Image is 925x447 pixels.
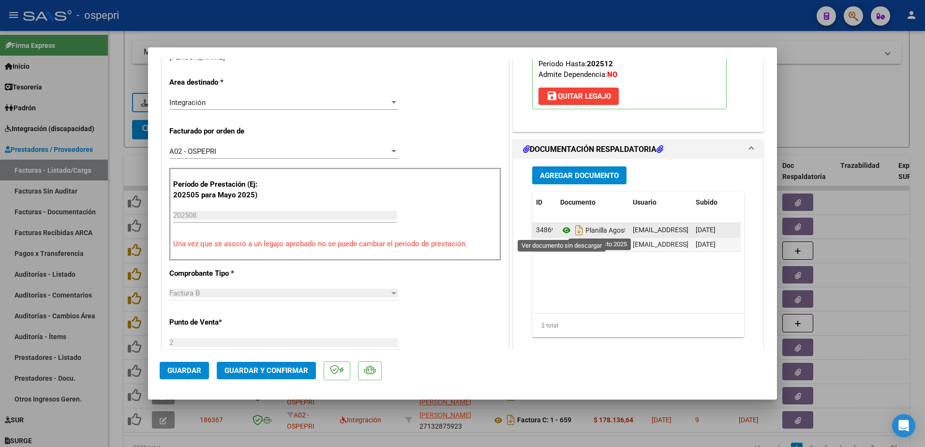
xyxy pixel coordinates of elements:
span: Planilla Agosto 2025 [560,226,647,234]
span: Documento [560,198,596,206]
p: Area destinado * [169,77,269,88]
span: Quitar Legajo [546,92,611,101]
div: 2 total [532,313,744,338]
p: Punto de Venta [169,317,269,328]
div: Open Intercom Messenger [892,414,915,437]
datatable-header-cell: Usuario [629,192,692,213]
datatable-header-cell: Subido [692,192,740,213]
datatable-header-cell: ID [532,192,556,213]
span: [DATE] [696,240,716,248]
span: [DATE] [696,226,716,234]
button: Guardar [160,362,209,379]
mat-icon: save [546,90,558,102]
span: Agregar Documento [540,171,619,180]
datatable-header-cell: Documento [556,192,629,213]
datatable-header-cell: Acción [740,192,789,213]
span: Subido [696,198,717,206]
p: Comprobante Tipo * [169,268,269,279]
span: Guardar [167,366,201,375]
span: 34869 [536,226,555,234]
span: ID [536,198,542,206]
span: [EMAIL_ADDRESS][DOMAIN_NAME] - [PERSON_NAME] [633,240,797,248]
button: Quitar Legajo [538,88,619,105]
span: 34870 [536,240,555,248]
span: [EMAIL_ADDRESS][DOMAIN_NAME] - [PERSON_NAME] [633,226,797,234]
span: Preliquidacion [560,241,628,249]
span: Guardar y Confirmar [224,366,308,375]
span: A02 - OSPEPRI [169,147,216,156]
mat-expansion-panel-header: DOCUMENTACIÓN RESPALDATORIA [513,140,763,159]
button: Guardar y Confirmar [217,362,316,379]
span: Usuario [633,198,656,206]
button: Agregar Documento [532,166,627,184]
p: Período de Prestación (Ej: 202505 para Mayo 2025) [173,179,270,201]
h1: DOCUMENTACIÓN RESPALDATORIA [523,144,663,155]
p: Una vez que se asoció a un legajo aprobado no se puede cambiar el período de prestación. [173,238,497,250]
span: Factura B [169,289,200,298]
i: Descargar documento [573,237,585,253]
strong: NO [607,70,617,79]
div: DOCUMENTACIÓN RESPALDATORIA [513,159,763,360]
i: Descargar documento [573,223,585,238]
strong: 202512 [587,60,613,68]
p: Facturado por orden de [169,126,269,137]
span: CUIL: Nombre y Apellido: Período Desde: Período Hasta: Admite Dependencia: [538,28,656,79]
span: Integración [169,98,206,107]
